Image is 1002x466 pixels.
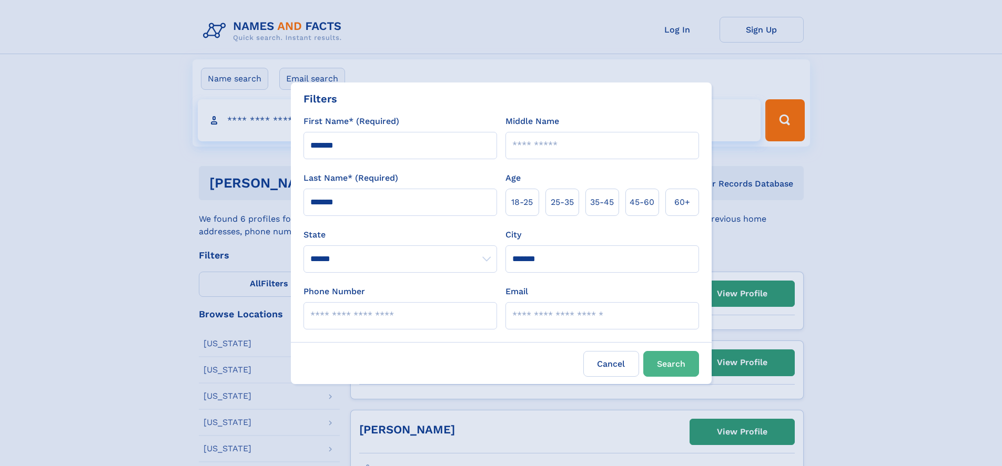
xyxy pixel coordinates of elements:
label: State [303,229,497,241]
span: 25‑35 [551,196,574,209]
label: Middle Name [505,115,559,128]
label: Phone Number [303,285,365,298]
label: Cancel [583,351,639,377]
span: 45‑60 [630,196,654,209]
label: Age [505,172,521,184]
label: First Name* (Required) [303,115,399,128]
label: Email [505,285,528,298]
span: 60+ [674,196,690,209]
span: 35‑45 [590,196,614,209]
div: Filters [303,91,337,107]
label: Last Name* (Required) [303,172,398,184]
button: Search [643,351,699,377]
span: 18‑25 [511,196,533,209]
label: City [505,229,521,241]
